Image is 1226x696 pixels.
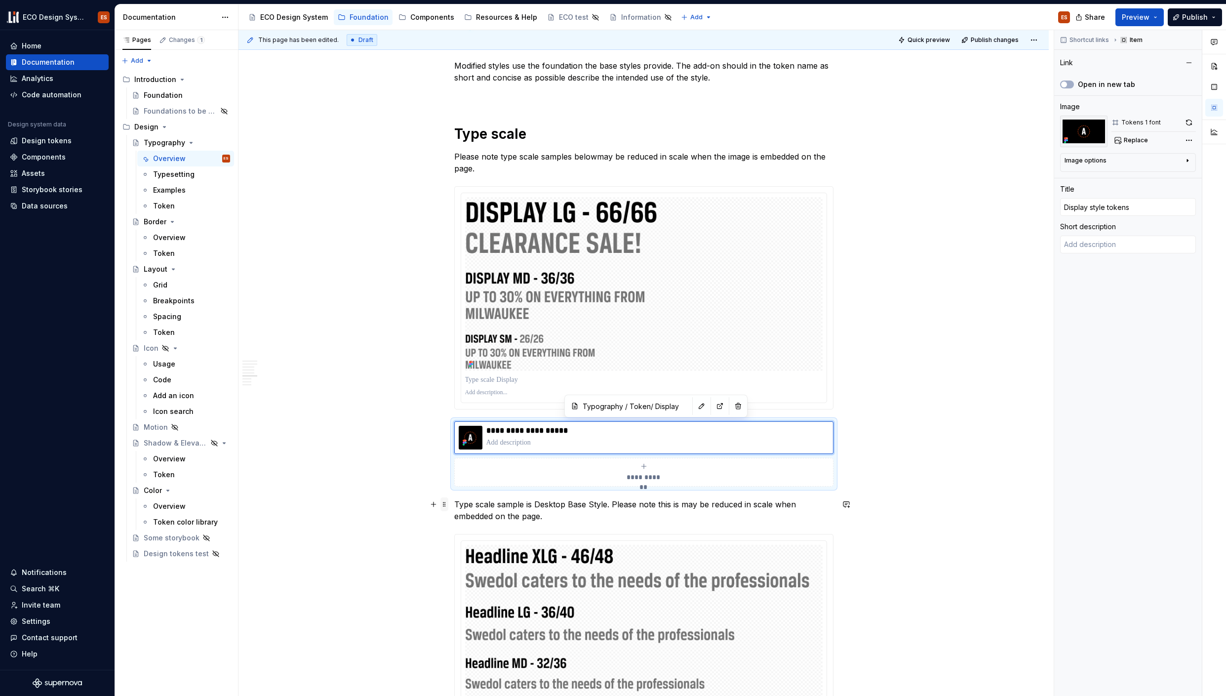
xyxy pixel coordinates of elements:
button: Add [678,10,715,24]
a: Spacing [137,309,234,325]
a: Token [137,467,234,483]
a: Token [137,198,234,214]
p: Modified styles use the foundation the base styles provide. The add-on should in the token name a... [454,60,833,83]
div: Design tokens test [144,549,209,559]
button: Preview [1115,8,1164,26]
span: This page has been edited. [258,36,339,44]
input: Add title [1060,198,1196,216]
a: Foundation [128,87,234,103]
div: Information [621,12,661,22]
div: Design tokens [22,136,72,146]
a: Design tokens [6,133,109,149]
button: Replace [1111,133,1152,147]
a: Token color library [137,514,234,530]
label: Open in new tab [1078,80,1135,89]
div: Changes [169,36,205,44]
div: Shadow & Elevation [144,438,207,448]
a: Foundations to be published [128,103,234,119]
div: Image [1060,102,1080,112]
a: Data sources [6,198,109,214]
div: Token [153,470,175,480]
div: Some storybook [144,533,199,543]
div: ECO test [559,12,589,22]
a: Motion [128,419,234,435]
div: Settings [22,616,50,626]
a: Color [128,483,234,498]
svg: Supernova Logo [33,678,82,688]
div: Foundation [350,12,389,22]
div: Components [22,152,66,162]
div: Layout [144,264,167,274]
a: Code [137,372,234,388]
button: Add [119,54,156,68]
a: Breakpoints [137,293,234,309]
p: Please note type scale samples belowmay be reduced in scale when the image is embedded on the page. [454,151,833,174]
a: Components [6,149,109,165]
a: Components [395,9,458,25]
div: Icon search [153,407,194,416]
a: Design tokens test [128,546,234,562]
div: Overview [153,233,186,243]
a: Invite team [6,597,109,613]
div: Data sources [22,201,68,211]
div: Title [1060,184,1074,194]
a: Resources & Help [460,9,541,25]
span: Share [1085,12,1105,22]
a: Analytics [6,71,109,86]
div: Breakpoints [153,296,195,306]
div: Token color library [153,517,218,527]
span: Shortcut links [1069,36,1109,44]
div: Components [410,12,454,22]
div: Documentation [123,12,216,22]
p: Type scale sample is Desktop Base Style. Please note this is may be reduced in scale when embedde... [454,498,833,522]
div: Usage [153,359,175,369]
div: Help [22,649,38,659]
div: Search ⌘K [22,584,59,594]
div: Design [134,122,158,132]
span: Draft [358,36,373,44]
img: 98310a0b-8a2d-4f44-9cd9-53e04eb3e680.png [1060,116,1107,147]
a: Usage [137,356,234,372]
div: Image options [1065,157,1107,164]
a: Icon search [137,404,234,419]
div: Overview [153,454,186,464]
button: Share [1070,8,1111,26]
span: 1 [197,36,205,44]
a: Foundation [334,9,393,25]
button: Quick preview [895,33,954,47]
a: Overview [137,230,234,246]
div: Tokens 1 font [1121,119,1161,126]
button: Publish [1168,8,1222,26]
div: Assets [22,168,45,178]
a: Storybook stories [6,182,109,198]
a: Code automation [6,87,109,103]
div: ECO Design System [23,12,86,22]
a: Icon [128,340,234,356]
div: Introduction [134,75,176,84]
button: Help [6,646,109,662]
div: Home [22,41,41,51]
div: Design system data [8,121,66,128]
div: Page tree [119,72,234,562]
div: Code automation [22,90,81,100]
h1: Type scale [454,125,833,143]
div: ES [101,13,107,21]
div: Analytics [22,74,53,83]
div: Motion [144,422,168,432]
div: Short description [1060,222,1116,232]
button: Image options [1065,157,1191,168]
a: Assets [6,165,109,181]
span: Quick preview [908,36,950,44]
a: Information [605,9,676,25]
div: Notifications [22,568,67,577]
a: Home [6,38,109,54]
button: Publish changes [958,33,1023,47]
div: Foundation [144,90,183,100]
div: Documentation [22,57,75,67]
div: Icon [144,343,158,353]
span: Add [690,13,703,21]
a: Add an icon [137,388,234,404]
div: Link [1060,58,1073,68]
a: OverviewES [137,151,234,166]
a: ECO Design System [244,9,332,25]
